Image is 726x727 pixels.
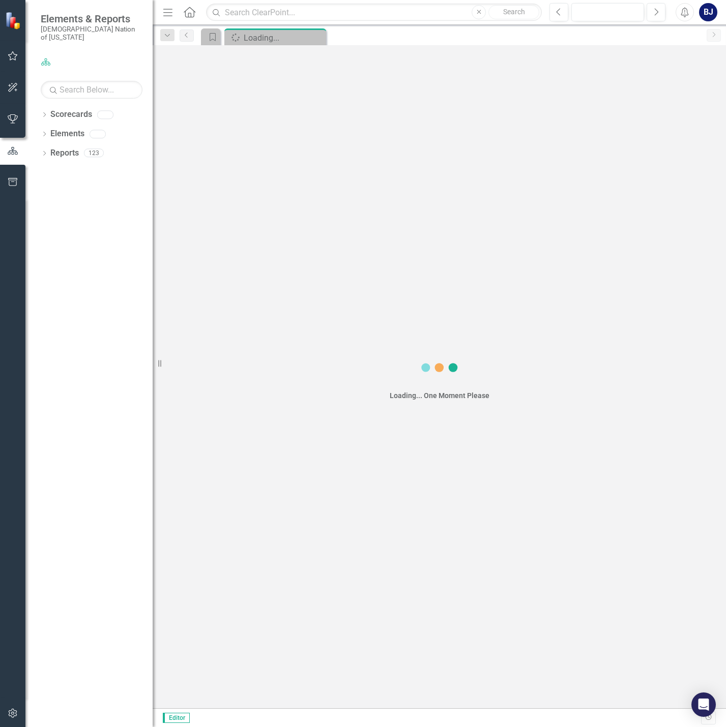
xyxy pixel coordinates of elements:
[41,81,142,99] input: Search Below...
[163,713,190,723] span: Editor
[488,5,539,19] button: Search
[41,25,142,42] small: [DEMOGRAPHIC_DATA] Nation of [US_STATE]
[503,8,525,16] span: Search
[41,13,142,25] span: Elements & Reports
[206,4,542,21] input: Search ClearPoint...
[699,3,717,21] button: BJ
[5,12,23,29] img: ClearPoint Strategy
[50,128,84,140] a: Elements
[84,149,104,158] div: 123
[390,390,489,401] div: Loading... One Moment Please
[50,147,79,159] a: Reports
[691,692,716,717] div: Open Intercom Messenger
[50,109,92,120] a: Scorecards
[244,32,324,44] div: Loading...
